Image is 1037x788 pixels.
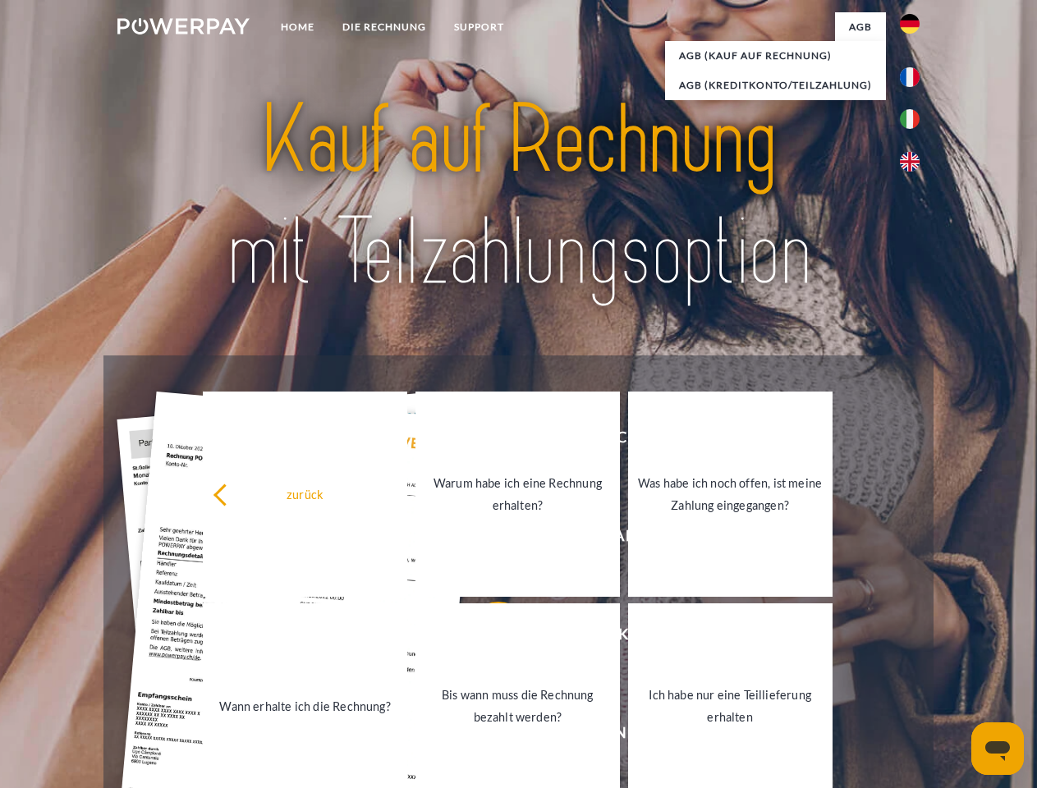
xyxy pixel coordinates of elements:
img: de [900,14,920,34]
div: Ich habe nur eine Teillieferung erhalten [638,684,823,728]
a: Was habe ich noch offen, ist meine Zahlung eingegangen? [628,392,833,597]
img: logo-powerpay-white.svg [117,18,250,34]
a: DIE RECHNUNG [328,12,440,42]
img: fr [900,67,920,87]
div: Bis wann muss die Rechnung bezahlt werden? [425,684,610,728]
a: Home [267,12,328,42]
div: zurück [213,483,397,505]
a: SUPPORT [440,12,518,42]
div: Wann erhalte ich die Rechnung? [213,694,397,717]
img: title-powerpay_de.svg [157,79,880,314]
div: Warum habe ich eine Rechnung erhalten? [425,472,610,516]
div: Was habe ich noch offen, ist meine Zahlung eingegangen? [638,472,823,516]
img: it [900,109,920,129]
img: en [900,152,920,172]
a: agb [835,12,886,42]
a: AGB (Kauf auf Rechnung) [665,41,886,71]
a: AGB (Kreditkonto/Teilzahlung) [665,71,886,100]
iframe: Schaltfläche zum Öffnen des Messaging-Fensters [971,722,1024,775]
